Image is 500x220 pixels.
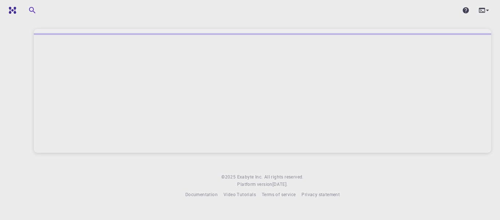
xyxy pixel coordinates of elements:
[224,191,256,198] a: Video Tutorials
[237,173,263,181] a: Exabyte Inc.
[301,191,340,198] a: Privacy statement
[264,173,304,181] span: All rights reserved.
[221,173,237,181] span: © 2025
[262,191,296,197] span: Terms of service
[301,191,340,197] span: Privacy statement
[224,191,256,197] span: Video Tutorials
[272,181,288,187] span: [DATE] .
[6,7,16,14] img: logo
[185,191,218,197] span: Documentation
[272,181,288,188] a: [DATE].
[262,191,296,198] a: Terms of service
[237,174,263,180] span: Exabyte Inc.
[237,181,272,188] span: Platform version
[185,191,218,198] a: Documentation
